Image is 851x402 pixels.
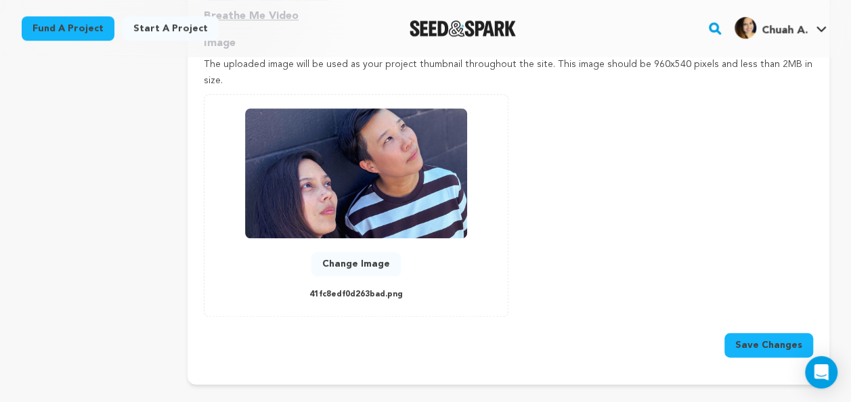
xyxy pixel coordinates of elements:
[309,287,403,303] p: 41fc8edf0d263bad.png
[762,25,808,36] span: Chuah A.
[735,17,808,39] div: Chuah A.'s Profile
[410,20,516,37] a: Seed&Spark Homepage
[410,20,516,37] img: Seed&Spark Logo Dark Mode
[805,356,837,388] div: Open Intercom Messenger
[22,16,114,41] a: Fund a project
[123,16,219,41] a: Start a project
[724,333,813,357] button: Save Changes
[204,57,813,89] p: The uploaded image will be used as your project thumbnail throughout the site. This image should ...
[732,14,829,39] a: Chuah A.'s Profile
[311,252,401,276] button: Change Image
[732,14,829,43] span: Chuah A.'s Profile
[735,17,756,39] img: 2a9181e233ccf717.jpg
